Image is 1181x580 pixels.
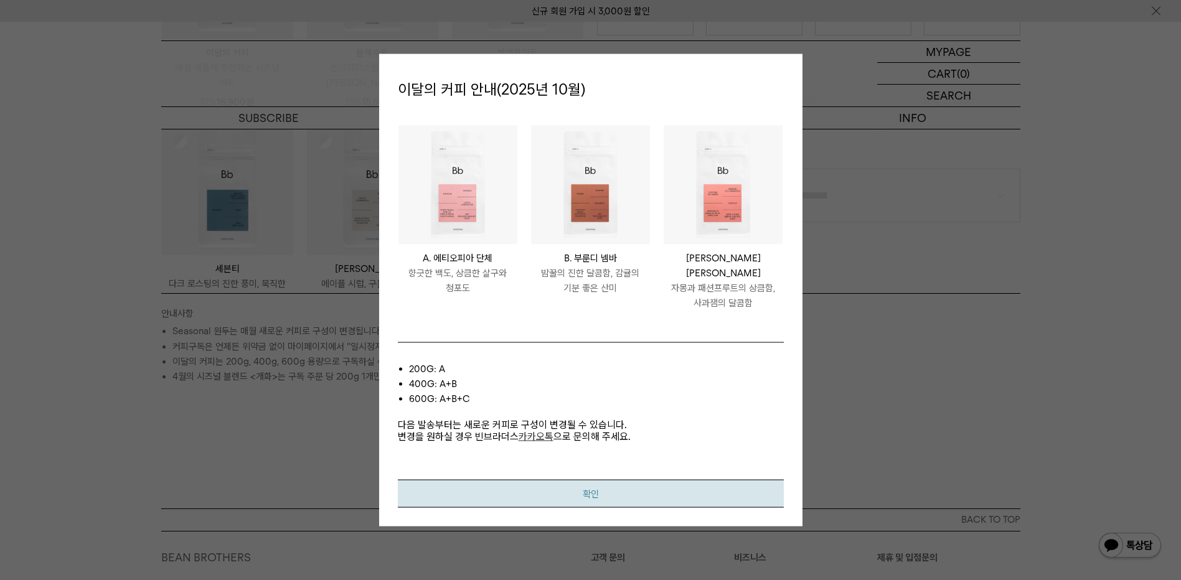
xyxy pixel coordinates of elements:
[531,125,650,244] img: #285
[398,406,784,442] p: 다음 발송부터는 새로운 커피로 구성이 변경될 수 있습니다. 변경을 원하실 경우 빈브라더스 으로 문의해 주세요.
[664,250,783,280] p: [PERSON_NAME] [PERSON_NAME]
[398,250,517,265] p: A. 에티오피아 단체
[531,265,650,295] p: 밤꿀의 진한 달콤함, 감귤의 기분 좋은 산미
[519,430,553,442] a: 카카오톡
[398,73,784,106] p: 이달의 커피 안내(2025년 10월)
[398,265,517,295] p: 향긋한 백도, 상큼한 살구와 청포도
[531,250,650,265] p: B. 부룬디 넴바
[409,376,784,391] li: 400g: A+B
[664,280,783,310] p: 자몽과 패션프루트의 상큼함, 사과잼의 달콤함
[398,479,784,507] button: 확인
[664,125,783,244] img: #285
[409,361,784,376] li: 200g: A
[398,125,517,244] img: #285
[409,391,784,406] li: 600g: A+B+C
